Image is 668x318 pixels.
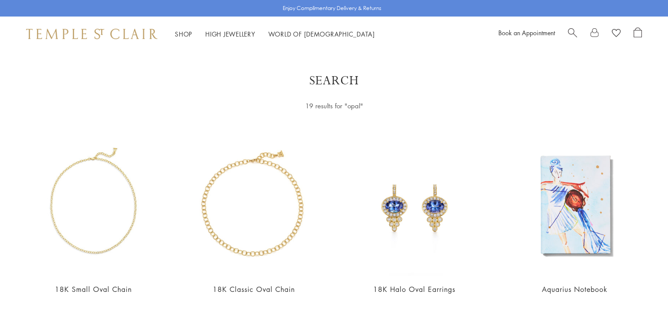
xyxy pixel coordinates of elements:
nav: Main navigation [175,29,375,40]
img: N88863-XSOV18 [22,133,165,276]
img: Aquarius Notebook [503,133,646,276]
img: Temple St. Clair [26,29,157,39]
a: 18K Halo Oval Earrings [373,285,455,294]
h1: Search [35,73,633,89]
a: Book an Appointment [498,28,555,37]
p: Enjoy Complimentary Delivery & Returns [283,4,381,13]
a: View Wishlist [612,27,621,40]
a: Open Shopping Bag [634,27,642,40]
img: N88865-OV18 [182,133,325,276]
img: 18K Halo Oval Earrings [343,133,486,276]
a: ShopShop [175,30,192,38]
a: 18K Classic Oval Chain [213,285,295,294]
div: 19 results for "opal" [219,100,449,111]
a: World of [DEMOGRAPHIC_DATA]World of [DEMOGRAPHIC_DATA] [268,30,375,38]
a: 18K Small Oval Chain [55,285,132,294]
a: Search [568,27,577,40]
iframe: Gorgias live chat messenger [625,277,659,309]
a: Aquarius Notebook [542,285,608,294]
a: High JewelleryHigh Jewellery [205,30,255,38]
